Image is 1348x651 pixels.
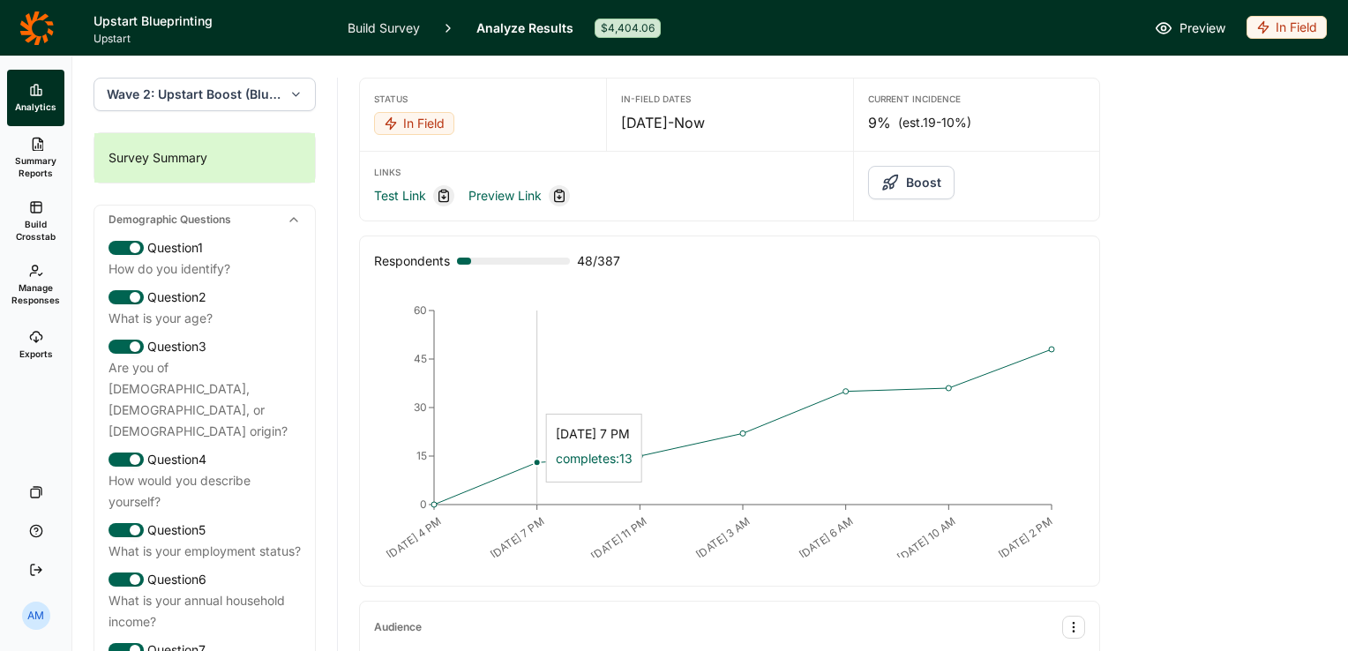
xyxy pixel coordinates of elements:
[414,352,427,365] tspan: 45
[1062,616,1085,639] button: Audience Options
[797,514,856,561] text: [DATE] 6 AM
[374,620,422,634] div: Audience
[898,114,971,131] span: (est. 19-10% )
[94,78,316,111] button: Wave 2: Upstart Boost (Blueprint wave)
[595,19,661,38] div: $4,404.06
[549,185,570,206] div: Copy link
[374,112,454,135] div: In Field
[1247,16,1327,41] button: In Field
[1179,18,1225,39] span: Preview
[374,251,450,272] div: Respondents
[15,101,56,113] span: Analytics
[577,251,620,272] span: 48 / 387
[868,93,1085,105] div: Current Incidence
[7,190,64,253] a: Build Crosstab
[414,303,427,317] tspan: 60
[374,93,592,105] div: Status
[94,133,315,183] div: Survey Summary
[109,237,301,258] div: Question 1
[14,218,57,243] span: Build Crosstab
[488,514,547,561] text: [DATE] 7 PM
[621,112,838,133] div: [DATE] - Now
[22,602,50,630] div: AM
[109,258,301,280] div: How do you identify?
[19,348,53,360] span: Exports
[94,32,326,46] span: Upstart
[433,185,454,206] div: Copy link
[109,449,301,470] div: Question 4
[109,336,301,357] div: Question 3
[109,590,301,632] div: What is your annual household income?
[7,126,64,190] a: Summary Reports
[11,281,60,306] span: Manage Responses
[107,86,282,103] span: Wave 2: Upstart Boost (Blueprint wave)
[588,514,649,563] text: [DATE] 11 PM
[109,470,301,513] div: How would you describe yourself?
[7,253,64,317] a: Manage Responses
[420,498,427,511] tspan: 0
[693,514,753,561] text: [DATE] 3 AM
[109,287,301,308] div: Question 2
[109,308,301,329] div: What is your age?
[374,112,454,137] button: In Field
[416,449,427,462] tspan: 15
[384,514,444,562] text: [DATE] 4 PM
[868,166,955,199] button: Boost
[868,112,891,133] span: 9%
[7,317,64,373] a: Exports
[414,400,427,414] tspan: 30
[374,185,426,206] a: Test Link
[1247,16,1327,39] div: In Field
[7,70,64,126] a: Analytics
[895,514,959,564] text: [DATE] 10 AM
[1155,18,1225,39] a: Preview
[996,514,1055,561] text: [DATE] 2 PM
[14,154,57,179] span: Summary Reports
[374,166,839,178] div: Links
[468,185,542,206] a: Preview Link
[109,541,301,562] div: What is your employment status?
[109,520,301,541] div: Question 5
[621,93,838,105] div: In-Field Dates
[94,11,326,32] h1: Upstart Blueprinting
[109,569,301,590] div: Question 6
[94,206,315,234] div: Demographic Questions
[109,357,301,442] div: Are you of [DEMOGRAPHIC_DATA], [DEMOGRAPHIC_DATA], or [DEMOGRAPHIC_DATA] origin?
